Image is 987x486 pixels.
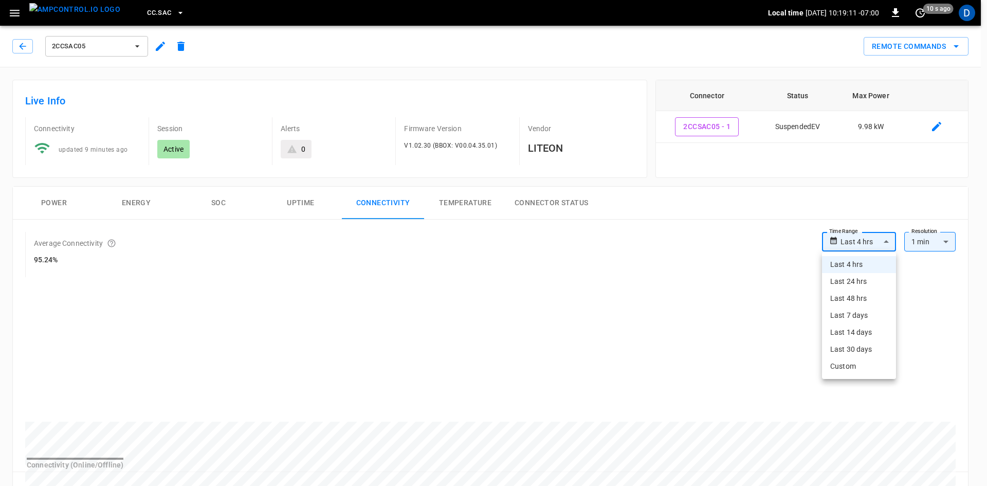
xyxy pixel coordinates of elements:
[822,256,896,273] li: Last 4 hrs
[822,341,896,358] li: Last 30 days
[822,273,896,290] li: Last 24 hrs
[822,290,896,307] li: Last 48 hrs
[822,307,896,324] li: Last 7 days
[822,358,896,375] li: Custom
[822,324,896,341] li: Last 14 days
